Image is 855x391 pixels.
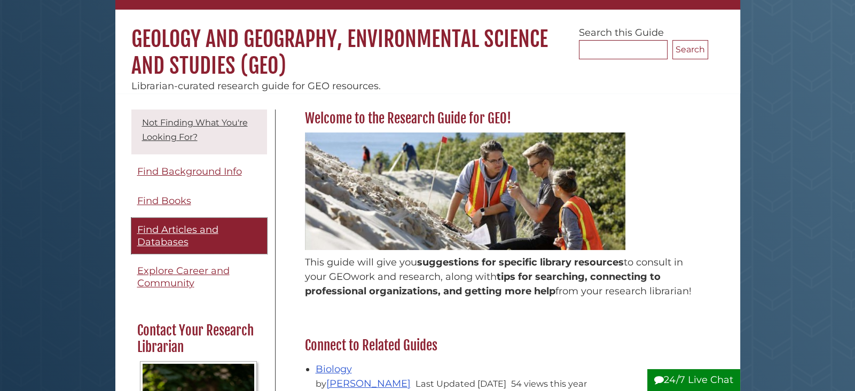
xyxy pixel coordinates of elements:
[555,285,692,297] span: from your research librarian!
[672,40,708,59] button: Search
[131,160,267,184] a: Find Background Info
[137,265,230,289] span: Explore Career and Community
[351,271,497,283] span: work and research, along with
[131,259,267,295] a: Explore Career and Community
[137,195,191,207] span: Find Books
[647,369,740,391] button: 24/7 Live Chat
[326,378,411,389] a: [PERSON_NAME]
[316,378,413,389] span: by
[115,10,740,79] h1: Geology and Geography, Environmental Science and Studies (GEO)
[305,256,417,268] span: This guide will give you
[300,337,708,354] h2: Connect to Related Guides
[415,378,506,389] span: Last Updated [DATE]
[131,189,267,213] a: Find Books
[316,363,352,375] a: Biology
[305,271,661,297] span: tips for searching, connecting to professional organizations, and getting more help
[142,118,248,142] a: Not Finding What You're Looking For?
[300,110,708,127] h2: Welcome to the Research Guide for GEO!
[137,224,218,248] span: Find Articles and Databases
[305,256,683,283] span: to consult in your GEO
[131,80,381,92] span: Librarian-curated research guide for GEO resources.
[131,218,267,254] a: Find Articles and Databases
[511,378,587,389] span: 54 views this year
[417,256,624,268] span: suggestions for specific library resources
[132,322,265,356] h2: Contact Your Research Librarian
[137,166,242,177] span: Find Background Info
